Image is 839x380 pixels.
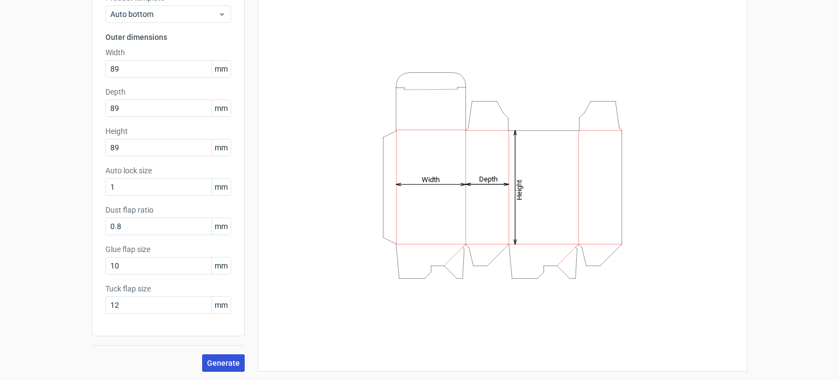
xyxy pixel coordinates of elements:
button: Generate [202,354,245,372]
span: mm [211,218,231,235]
label: Depth [105,86,231,97]
label: Width [105,47,231,58]
span: mm [211,179,231,195]
span: Auto bottom [110,9,218,20]
span: mm [211,258,231,274]
span: mm [211,100,231,116]
label: Auto lock size [105,165,231,176]
label: Dust flap ratio [105,204,231,215]
label: Height [105,126,231,137]
span: mm [211,297,231,313]
h3: Outer dimensions [105,32,231,43]
tspan: Depth [479,175,498,183]
label: Glue flap size [105,244,231,255]
span: mm [211,139,231,156]
span: Generate [207,359,240,367]
tspan: Width [422,175,440,183]
tspan: Height [515,179,523,200]
label: Tuck flap size [105,283,231,294]
span: mm [211,61,231,77]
